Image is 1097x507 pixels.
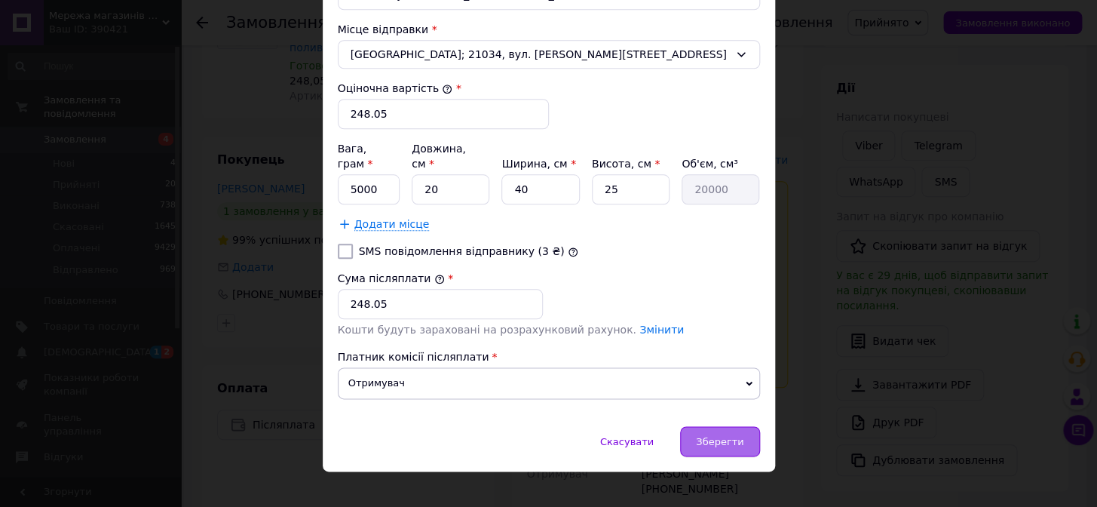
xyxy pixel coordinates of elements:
div: Об'єм, см³ [682,156,759,171]
label: SMS повідомлення відправнику (3 ₴) [359,245,565,257]
label: Вага, грам [338,143,373,170]
label: Сума післяплати [338,272,445,284]
span: Додати місце [354,218,430,231]
span: Зберегти [696,436,743,447]
a: Змінити [639,324,684,336]
label: Оціночна вартість [338,82,453,94]
span: Скасувати [600,436,654,447]
label: Висота, см [592,158,660,170]
span: [GEOGRAPHIC_DATA]; 21034, вул. [PERSON_NAME][STREET_ADDRESS] [351,47,729,62]
span: Отримувач [338,367,760,399]
span: Платник комісії післяплати [338,351,489,363]
label: Ширина, см [501,158,575,170]
span: Кошти будуть зараховані на розрахунковий рахунок. [338,324,685,336]
div: Місце відправки [338,22,760,37]
label: Довжина, см [412,143,466,170]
